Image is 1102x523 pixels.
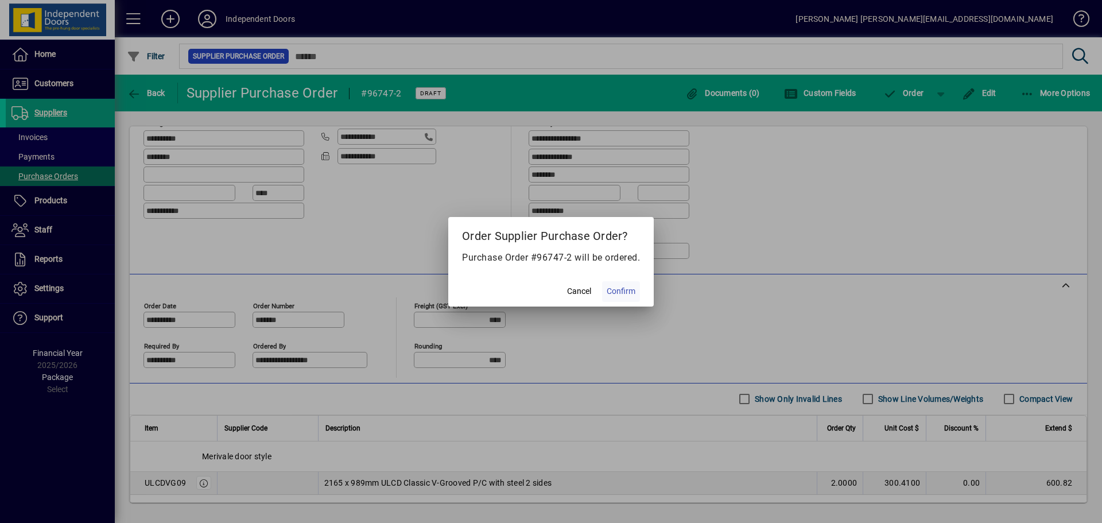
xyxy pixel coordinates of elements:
[567,285,591,297] span: Cancel
[607,285,635,297] span: Confirm
[448,217,654,250] h2: Order Supplier Purchase Order?
[602,281,640,302] button: Confirm
[561,281,597,302] button: Cancel
[462,251,640,265] p: Purchase Order #96747-2 will be ordered.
